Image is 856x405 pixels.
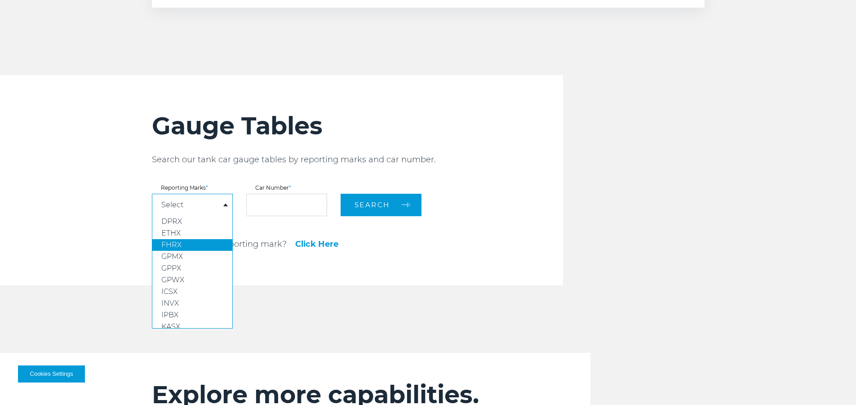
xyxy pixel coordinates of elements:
a: GPMX [152,251,232,263]
a: Click Here [295,240,338,248]
label: Reporting Marks [152,185,233,191]
a: ETHX [152,227,232,239]
span: ICSX [161,287,177,296]
h2: Gauge Tables [152,111,563,141]
span: FHRX [161,240,182,249]
a: ICSX [152,286,232,298]
span: GPPX [161,264,181,272]
a: KASX [152,321,232,333]
a: INVX [152,298,232,309]
span: GPWX [161,276,184,284]
span: IPBX [161,311,178,319]
a: IPBX [152,309,232,321]
p: Search our tank car gauge tables by reporting marks and car number. [152,154,563,165]
a: GPPX [152,263,232,274]
a: GPWX [152,274,232,286]
a: Select [161,201,183,209]
span: ETHX [161,229,181,237]
button: Cookies Settings [18,365,85,383]
span: Search [355,200,390,209]
span: GPMX [161,252,183,261]
span: KASX [161,322,180,331]
a: FHRX [152,239,232,251]
span: INVX [161,299,179,307]
a: DPRX [152,216,232,227]
label: Car Number [246,185,327,191]
span: DPRX [161,217,182,226]
button: Search arrow arrow [341,194,421,216]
